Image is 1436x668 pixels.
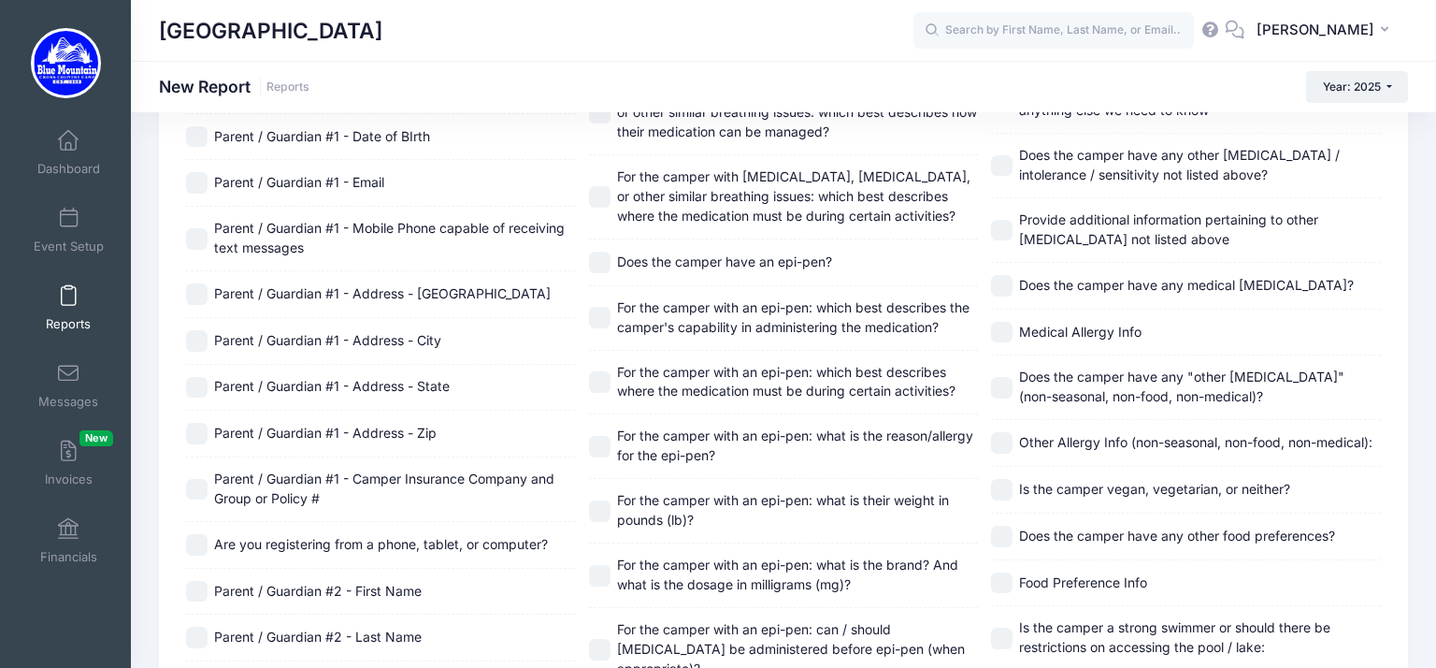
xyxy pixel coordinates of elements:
a: InvoicesNew [24,430,113,496]
span: For the camper with an epi-pen: what is the brand? And what is the dosage in milligrams (mg)? [617,557,958,592]
span: Does the camper have an epi-pen? [617,254,832,269]
span: Messages [38,394,98,410]
input: Parent / Guardian #1 - Mobile Phone capable of receiving text messages [186,228,208,250]
input: Does the camper have any other food preferences? [991,526,1012,547]
span: Parent / Guardian #1 - Email [214,174,384,190]
input: For the camper with an epi-pen: what is the brand? And what is the dosage in milligrams (mg)? [589,565,610,587]
span: Parent / Guardian #1 - Address - State [214,378,450,394]
input: Is the camper a strong swimmer or should there be restrictions on accessing the pool / lake: [991,628,1012,649]
span: For the camper with an epi-pen: what is the reason/allergy for the epi-pen? [617,428,973,463]
span: Food Preference Info [1019,574,1147,590]
img: Blue Mountain Cross Country Camp [31,28,101,98]
span: Does the camper have any other food preferences? [1019,528,1335,544]
span: Parent / Guardian #1 - Address - [GEOGRAPHIC_DATA] [214,285,551,301]
span: For the camper with an epi-pen: which best describes where the medication must be during certain ... [617,364,955,399]
input: Does the camper have an epi-pen? [589,252,610,273]
span: Parent / Guardian #1 - Address - Zip [214,425,437,441]
input: Parent / Guardian #1 - Email [186,172,208,194]
button: [PERSON_NAME] [1244,9,1408,52]
input: For the camper with [MEDICAL_DATA], [MEDICAL_DATA], or other similar breathing issues: which best... [589,186,610,208]
input: Parent / Guardian #1 - Date of BIrth [186,126,208,148]
input: Is the camper vegan, vegetarian, or neither? [991,479,1012,501]
span: Parent / Guardian #1 - Date of BIrth [214,128,430,144]
span: For the camper with an epi-pen: what is their weight in pounds (lb)? [617,492,949,528]
span: Parent / Guardian #2 - First Name [214,583,422,599]
span: Parent / Guardian #2 - Last Name [214,629,422,645]
input: Parent / Guardian #1 - Camper Insurance Company and Group or Policy # [186,479,208,501]
input: For the camper with [MEDICAL_DATA], [MEDICAL_DATA], or other similar breathing issues: which best... [589,102,610,123]
input: Parent / Guardian #1 - Address - [GEOGRAPHIC_DATA] [186,283,208,305]
input: Parent / Guardian #1 - Address - City [186,330,208,352]
span: [PERSON_NAME] [1256,20,1374,40]
span: Medical Allergy Info [1019,324,1142,340]
span: Financials [40,549,97,565]
span: Dashboard [37,161,100,177]
span: Parent / Guardian #1 - Camper Insurance Company and Group or Policy # [214,471,554,506]
span: Parent / Guardian #1 - Mobile Phone capable of receiving text messages [214,220,565,255]
button: Year: 2025 [1306,71,1408,103]
span: New [79,430,113,446]
span: Year: 2025 [1323,80,1381,94]
span: Invoices [45,472,93,487]
span: Parent / Guardian #1 - Address - City [214,332,441,348]
input: Parent / Guardian #1 - Address - Zip [186,423,208,444]
a: Reports [266,80,309,94]
input: Parent / Guardian #2 - Last Name [186,627,208,648]
input: For the camper with an epi-pen: what is the reason/allergy for the epi-pen? [589,436,610,457]
input: Does the camper have any other [MEDICAL_DATA] / intolerance / sensitivity not listed above? [991,155,1012,177]
span: Does the camper have any "other [MEDICAL_DATA]" (non-seasonal, non-food, non-medical)? [1019,369,1344,404]
input: Provide additional information pertaining to other [MEDICAL_DATA] not listed above [991,220,1012,241]
a: Event Setup [24,197,113,263]
input: Food Preference Info [991,573,1012,594]
span: For the camper with an epi-pen: which best describes the camper's capability in administering the... [617,299,969,335]
input: Other Allergy Info (non-seasonal, non-food, non-medical): [991,432,1012,454]
span: Reports [46,316,91,332]
h1: [GEOGRAPHIC_DATA] [159,9,382,52]
input: Does the camper have any "other [MEDICAL_DATA]" (non-seasonal, non-food, non-medical)? [991,377,1012,399]
a: Messages [24,353,113,418]
input: Parent / Guardian #1 - Address - State [186,377,208,399]
input: For the camper with an epi-pen: can / should [MEDICAL_DATA] be administered before epi-pen (when ... [589,639,610,661]
h1: New Report [159,77,309,96]
a: Financials [24,508,113,574]
span: For the camper with [MEDICAL_DATA], [MEDICAL_DATA], or other similar breathing issues: which best... [617,168,970,224]
span: Other Allergy Info (non-seasonal, non-food, non-medical): [1019,434,1372,450]
a: Reports [24,275,113,341]
input: Search by First Name, Last Name, or Email... [913,12,1194,50]
a: Dashboard [24,120,113,185]
input: Does the camper have any medical [MEDICAL_DATA]? [991,275,1012,297]
span: Is the camper a strong swimmer or should there be restrictions on accessing the pool / lake: [1019,619,1330,655]
span: Event Setup [34,239,104,254]
input: For the camper with an epi-pen: what is their weight in pounds (lb)? [589,501,610,522]
span: Does the camper have any other [MEDICAL_DATA] / intolerance / sensitivity not listed above? [1019,147,1340,182]
span: Does the camper have any medical [MEDICAL_DATA]? [1019,277,1354,293]
input: Parent / Guardian #2 - First Name [186,581,208,603]
span: Provide additional information pertaining to other [MEDICAL_DATA] not listed above [1019,211,1318,247]
input: Medical Allergy Info [991,322,1012,343]
input: Are you registering from a phone, tablet, or computer? [186,534,208,556]
span: Is the camper vegan, vegetarian, or neither? [1019,481,1290,497]
span: Are you registering from a phone, tablet, or computer? [214,536,548,552]
input: For the camper with an epi-pen: which best describes where the medication must be during certain ... [589,371,610,393]
input: For the camper with an epi-pen: which best describes the camper's capability in administering the... [589,307,610,328]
